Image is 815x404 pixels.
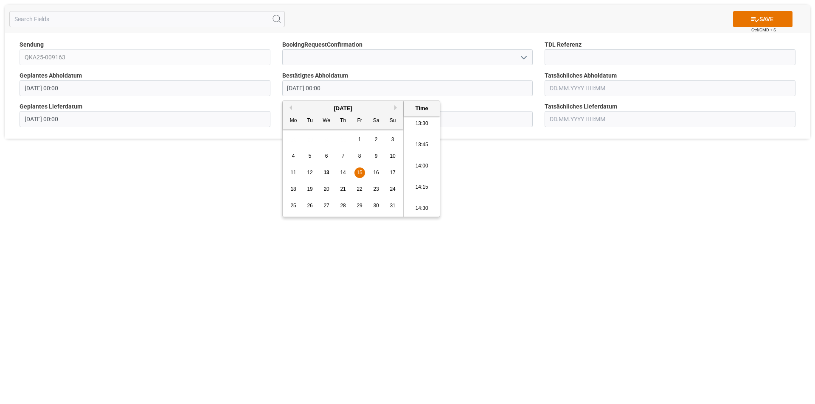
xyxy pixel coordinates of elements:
span: 30 [373,203,379,209]
span: Geplantes Lieferdatum [20,102,82,111]
div: Time [406,104,438,113]
div: Choose Monday, August 18th, 2025 [288,184,299,195]
input: DD.MM.YYYY HH:MM [282,80,533,96]
div: Fr [354,116,365,126]
div: Sa [371,116,382,126]
li: 14:00 [404,156,440,177]
div: Choose Thursday, August 7th, 2025 [338,151,348,162]
span: 8 [358,153,361,159]
span: 19 [307,186,312,192]
span: 24 [390,186,395,192]
div: Choose Tuesday, August 19th, 2025 [305,184,315,195]
div: [DATE] [283,104,403,113]
span: Tatsächliches Lieferdatum [545,102,617,111]
div: Mo [288,116,299,126]
span: 27 [323,203,329,209]
span: 21 [340,186,346,192]
span: 23 [373,186,379,192]
div: Choose Sunday, August 3rd, 2025 [388,134,398,145]
div: month 2025-08 [285,131,401,214]
li: 14:15 [404,177,440,198]
span: 6 [325,153,328,159]
span: 31 [390,203,395,209]
span: 14 [340,170,346,176]
div: Choose Wednesday, August 20th, 2025 [321,184,332,195]
li: 13:30 [404,113,440,134]
input: DD.MM.YYYY HH:MM [545,80,795,96]
span: 3 [391,137,394,142]
li: 13:45 [404,134,440,156]
div: Choose Friday, August 1st, 2025 [354,134,365,145]
div: Choose Sunday, August 31st, 2025 [388,201,398,211]
span: 5 [309,153,312,159]
div: Choose Wednesday, August 13th, 2025 [321,167,332,178]
div: Choose Monday, August 25th, 2025 [288,201,299,211]
span: 4 [292,153,295,159]
div: Choose Sunday, August 10th, 2025 [388,151,398,162]
span: 16 [373,170,379,176]
span: Tatsächliches Abholdatum [545,71,617,80]
span: 12 [307,170,312,176]
div: Choose Thursday, August 21st, 2025 [338,184,348,195]
span: 1 [358,137,361,142]
div: Choose Tuesday, August 5th, 2025 [305,151,315,162]
div: Choose Friday, August 8th, 2025 [354,151,365,162]
div: Th [338,116,348,126]
div: Choose Wednesday, August 27th, 2025 [321,201,332,211]
button: Previous Month [287,105,292,110]
div: Choose Friday, August 22nd, 2025 [354,184,365,195]
div: Choose Friday, August 29th, 2025 [354,201,365,211]
span: Bestätigtes Abholdatum [282,71,348,80]
div: Choose Wednesday, August 6th, 2025 [321,151,332,162]
div: Choose Saturday, August 2nd, 2025 [371,134,382,145]
span: BookingRequestConfirmation [282,40,363,49]
span: 17 [390,170,395,176]
input: DD.MM.YYYY HH:MM [20,80,270,96]
li: 14:30 [404,198,440,219]
span: Geplantes Abholdatum [20,71,82,80]
input: DD.MM.YYYY HH:MM [20,111,270,127]
span: 9 [375,153,378,159]
div: Choose Sunday, August 17th, 2025 [388,167,398,178]
button: Next Month [394,105,399,110]
div: Choose Monday, August 11th, 2025 [288,167,299,178]
input: Search Fields [9,11,285,27]
span: 2 [375,137,378,142]
div: Choose Saturday, August 16th, 2025 [371,167,382,178]
span: 22 [357,186,362,192]
div: Choose Thursday, August 28th, 2025 [338,201,348,211]
span: Sendung [20,40,44,49]
div: Choose Tuesday, August 12th, 2025 [305,167,315,178]
span: 13 [323,170,329,176]
span: 15 [357,170,362,176]
span: Ctrl/CMD + S [751,27,776,33]
div: Choose Friday, August 15th, 2025 [354,167,365,178]
span: 26 [307,203,312,209]
button: open menu [517,51,530,64]
div: Choose Monday, August 4th, 2025 [288,151,299,162]
div: Choose Sunday, August 24th, 2025 [388,184,398,195]
div: Choose Saturday, August 30th, 2025 [371,201,382,211]
span: 28 [340,203,346,209]
div: Choose Thursday, August 14th, 2025 [338,167,348,178]
button: SAVE [733,11,793,27]
span: 25 [290,203,296,209]
div: Choose Saturday, August 9th, 2025 [371,151,382,162]
span: 18 [290,186,296,192]
input: DD.MM.YYYY HH:MM [545,111,795,127]
div: We [321,116,332,126]
span: 11 [290,170,296,176]
span: 10 [390,153,395,159]
span: 7 [342,153,345,159]
div: Choose Saturday, August 23rd, 2025 [371,184,382,195]
div: Su [388,116,398,126]
span: 29 [357,203,362,209]
span: 20 [323,186,329,192]
span: TDL Referenz [545,40,582,49]
div: Choose Tuesday, August 26th, 2025 [305,201,315,211]
div: Tu [305,116,315,126]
